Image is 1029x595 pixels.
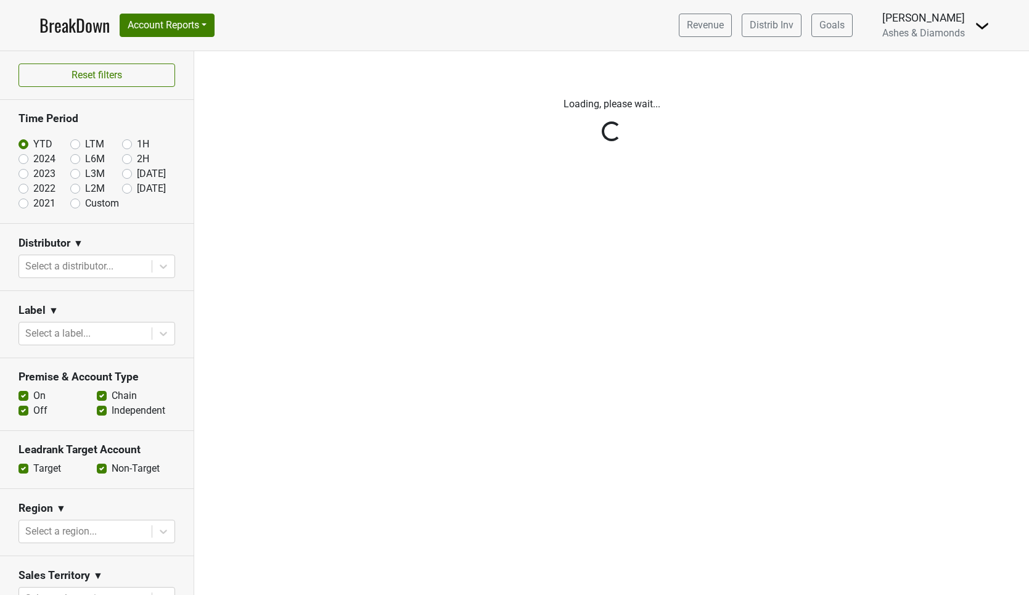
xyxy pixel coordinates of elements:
[882,27,965,39] span: Ashes & Diamonds
[975,18,990,33] img: Dropdown Menu
[882,10,965,26] div: [PERSON_NAME]
[39,12,110,38] a: BreakDown
[742,14,801,37] a: Distrib Inv
[269,97,954,112] p: Loading, please wait...
[679,14,732,37] a: Revenue
[120,14,215,37] button: Account Reports
[811,14,853,37] a: Goals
